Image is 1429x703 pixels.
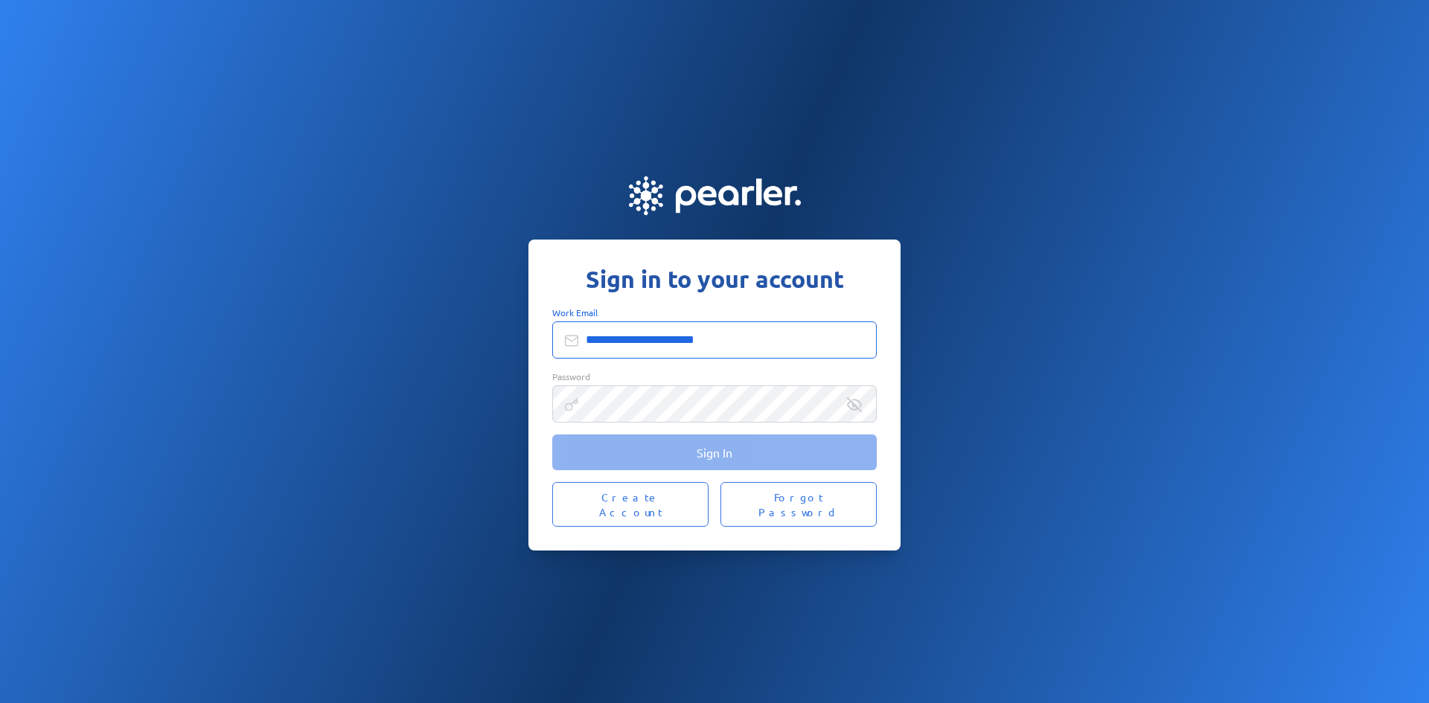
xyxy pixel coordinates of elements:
[720,482,877,527] button: Forgot Password
[552,434,877,470] button: Sign In
[697,445,732,460] span: Sign In
[552,482,709,527] button: Create Account
[552,370,590,382] span: Password
[847,395,865,413] keeper-lock: Open Keeper Popup
[552,263,877,295] h1: Sign in to your account
[570,489,691,519] span: Create Account
[552,306,598,318] span: Work Email
[738,489,859,519] span: Forgot Password
[847,331,865,349] keeper-lock: Open Keeper Popup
